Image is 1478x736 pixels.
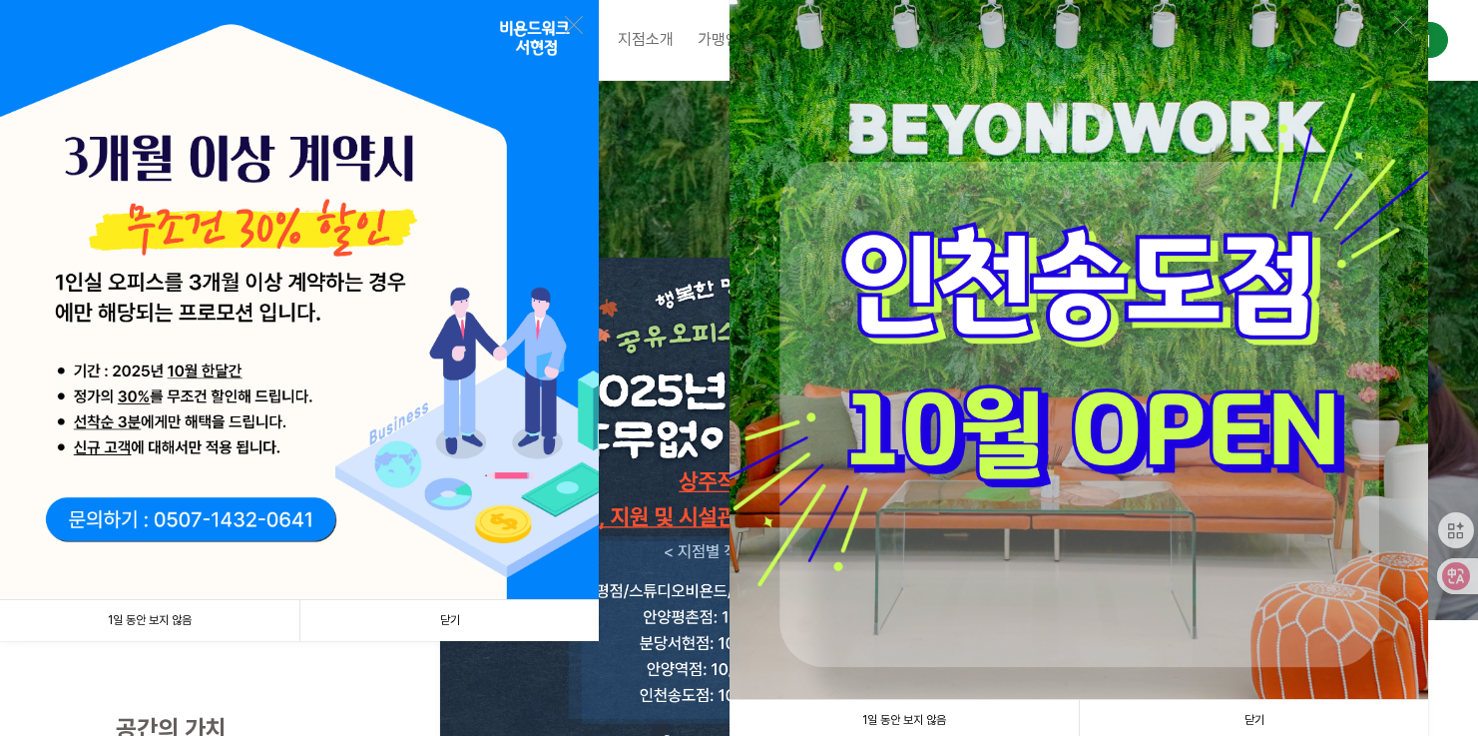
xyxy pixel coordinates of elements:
a: 가맹안내 [686,15,765,65]
a: 지점소개 [606,15,686,65]
a: 닫기 [299,600,599,641]
span: 지점소개 [618,30,674,49]
span: 가맹안내 [698,30,753,49]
